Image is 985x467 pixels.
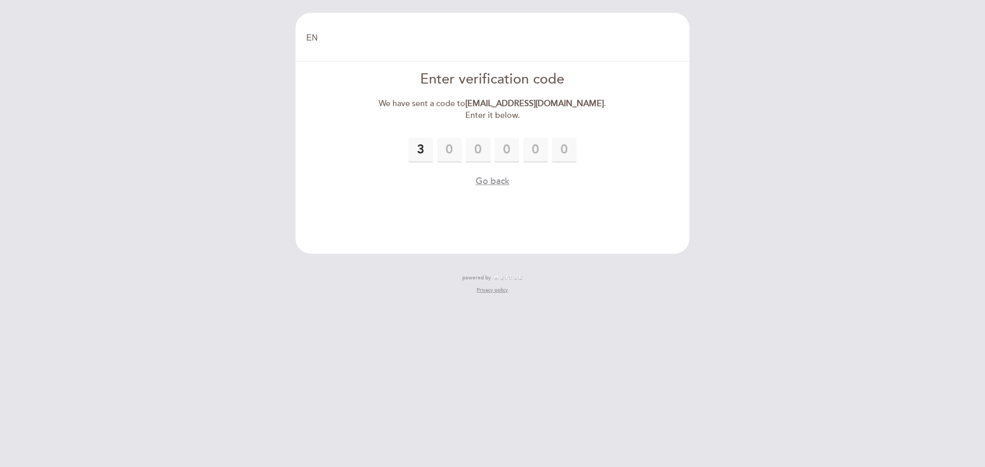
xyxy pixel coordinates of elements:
input: 0 [466,138,490,163]
span: powered by [462,274,491,281]
button: Go back [476,175,509,188]
a: Privacy policy [477,287,508,294]
a: powered by [462,274,523,281]
div: Enter verification code [375,70,610,90]
input: 0 [408,138,433,163]
strong: [EMAIL_ADDRESS][DOMAIN_NAME] [465,98,604,109]
input: 0 [552,138,577,163]
img: MEITRE [494,275,523,280]
input: 0 [495,138,519,163]
input: 0 [437,138,462,163]
input: 0 [523,138,548,163]
div: We have sent a code to . Enter it below. [375,98,610,121]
